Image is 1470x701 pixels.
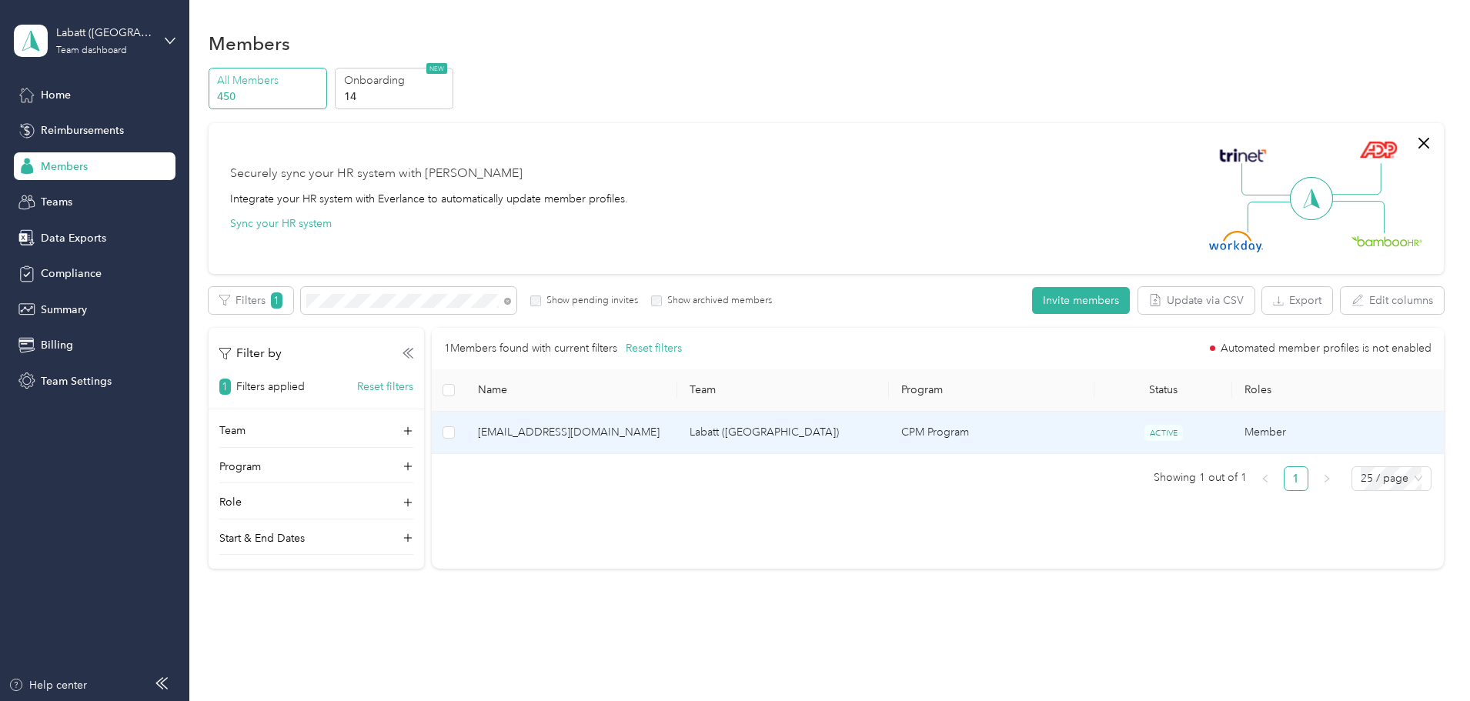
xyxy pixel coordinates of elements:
[1241,163,1295,196] img: Line Left Up
[889,369,1095,412] th: Program
[1232,369,1444,412] th: Roles
[1331,201,1385,234] img: Line Right Down
[466,412,677,454] td: germain.mathurin@labatt.com
[41,373,112,389] span: Team Settings
[56,46,127,55] div: Team dashboard
[230,215,332,232] button: Sync your HR system
[1232,412,1444,454] td: Member
[230,165,523,183] div: Securely sync your HR system with [PERSON_NAME]
[219,344,282,363] p: Filter by
[56,25,152,41] div: Labatt ([GEOGRAPHIC_DATA])
[466,369,677,412] th: Name
[1315,466,1339,491] li: Next Page
[1315,466,1339,491] button: right
[1094,369,1231,412] th: Status
[1221,343,1432,354] span: Automated member profiles is not enabled
[219,422,246,439] p: Team
[1144,425,1183,441] span: ACTIVE
[1253,466,1278,491] li: Previous Page
[1361,467,1422,490] span: 25 / page
[1262,287,1332,314] button: Export
[889,412,1095,454] td: CPM Program
[41,265,102,282] span: Compliance
[236,379,305,395] p: Filters applied
[1154,466,1247,489] span: Showing 1 out of 1
[230,191,628,207] div: Integrate your HR system with Everlance to automatically update member profiles.
[677,369,889,412] th: Team
[626,340,682,357] button: Reset filters
[677,412,889,454] td: Labatt (Quebec)
[217,88,322,105] p: 450
[209,287,293,314] button: Filters1
[1138,287,1255,314] button: Update via CSV
[1032,287,1130,314] button: Invite members
[271,292,282,309] span: 1
[357,379,413,395] button: Reset filters
[41,159,88,175] span: Members
[1351,235,1422,246] img: BambooHR
[1261,474,1270,483] span: left
[426,63,447,74] span: NEW
[344,88,449,105] p: 14
[1284,466,1308,491] li: 1
[41,302,87,318] span: Summary
[8,677,87,693] button: Help center
[444,340,617,357] p: 1 Members found with current filters
[1216,145,1270,166] img: Trinet
[219,530,305,546] p: Start & End Dates
[217,72,322,88] p: All Members
[1351,466,1432,491] div: Page Size
[478,383,665,396] span: Name
[1341,287,1444,314] button: Edit columns
[41,122,124,139] span: Reimbursements
[1328,163,1381,195] img: Line Right Up
[219,459,261,475] p: Program
[1384,615,1470,701] iframe: Everlance-gr Chat Button Frame
[1253,466,1278,491] button: left
[41,337,73,353] span: Billing
[1359,141,1397,159] img: ADP
[41,230,106,246] span: Data Exports
[219,379,231,395] span: 1
[478,424,665,441] span: [EMAIL_ADDRESS][DOMAIN_NAME]
[41,194,72,210] span: Teams
[1285,467,1308,490] a: 1
[541,294,638,308] label: Show pending invites
[662,294,772,308] label: Show archived members
[1209,231,1263,252] img: Workday
[1322,474,1331,483] span: right
[219,494,242,510] p: Role
[344,72,449,88] p: Onboarding
[1247,201,1301,232] img: Line Left Down
[209,35,290,52] h1: Members
[41,87,71,103] span: Home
